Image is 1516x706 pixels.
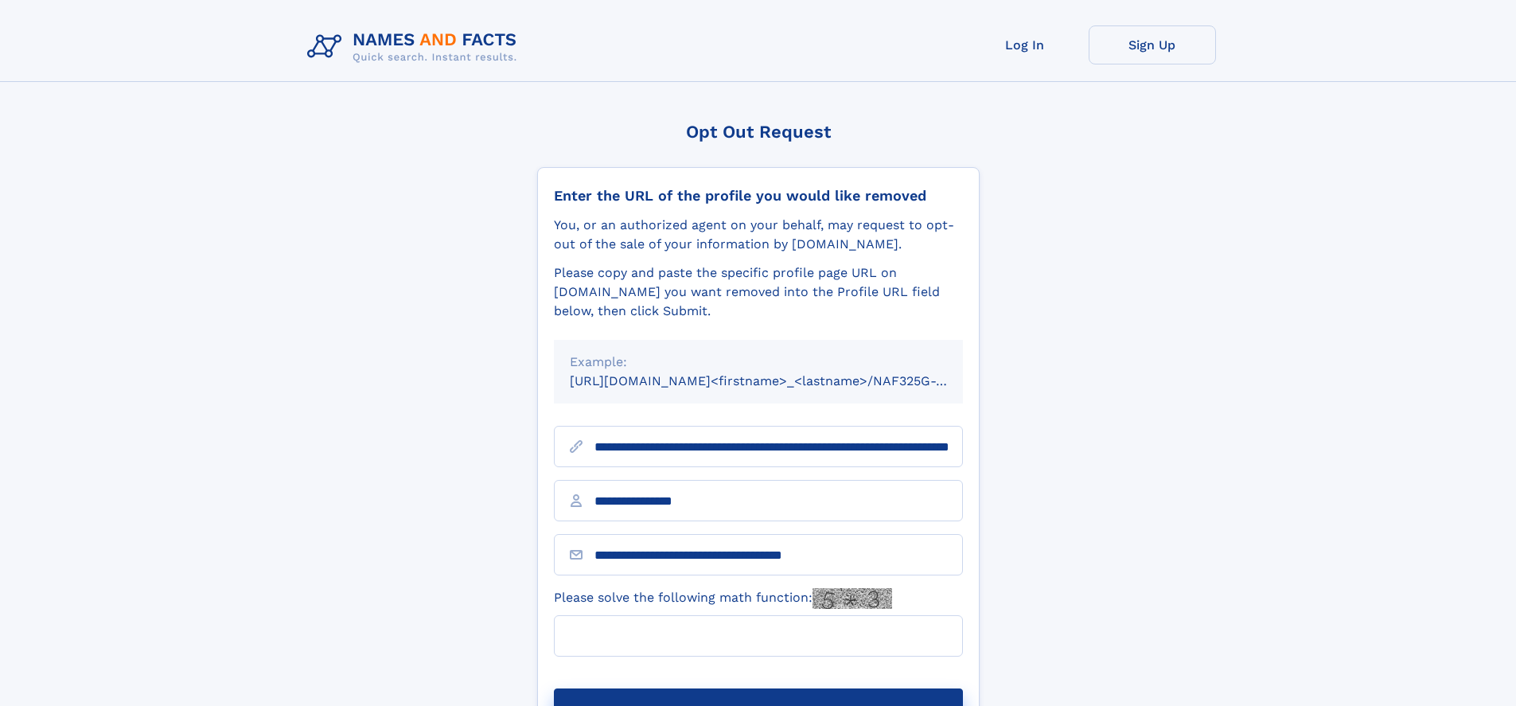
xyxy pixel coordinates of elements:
[554,263,963,321] div: Please copy and paste the specific profile page URL on [DOMAIN_NAME] you want removed into the Pr...
[554,216,963,254] div: You, or an authorized agent on your behalf, may request to opt-out of the sale of your informatio...
[301,25,530,68] img: Logo Names and Facts
[554,187,963,205] div: Enter the URL of the profile you would like removed
[1089,25,1216,64] a: Sign Up
[961,25,1089,64] a: Log In
[570,373,993,388] small: [URL][DOMAIN_NAME]<firstname>_<lastname>/NAF325G-xxxxxxxx
[570,353,947,372] div: Example:
[554,588,892,609] label: Please solve the following math function:
[537,122,980,142] div: Opt Out Request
